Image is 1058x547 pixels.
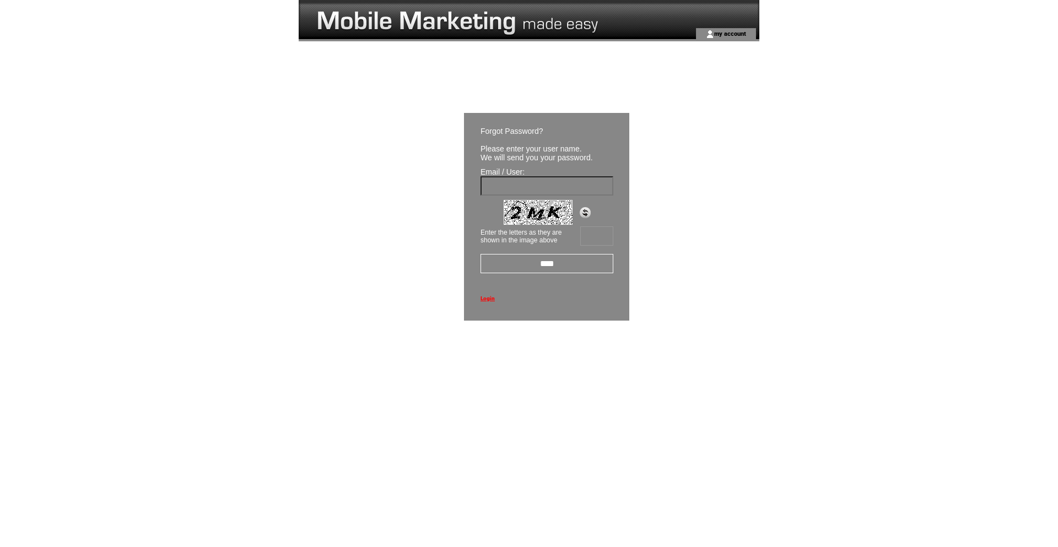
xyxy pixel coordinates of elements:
[481,229,562,244] span: Enter the letters as they are shown in the image above
[481,127,593,162] span: Forgot Password? Please enter your user name. We will send you your password.
[504,200,573,225] img: Captcha.jpg;jsessionid=CF4A5CE06453733751F6FE3125166F65
[481,295,495,301] a: Login
[714,30,746,37] a: my account
[580,207,591,218] img: refresh.png;jsessionid=CF4A5CE06453733751F6FE3125166F65
[481,167,525,176] span: Email / User:
[706,30,714,39] img: account_icon.gif;jsessionid=CF4A5CE06453733751F6FE3125166F65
